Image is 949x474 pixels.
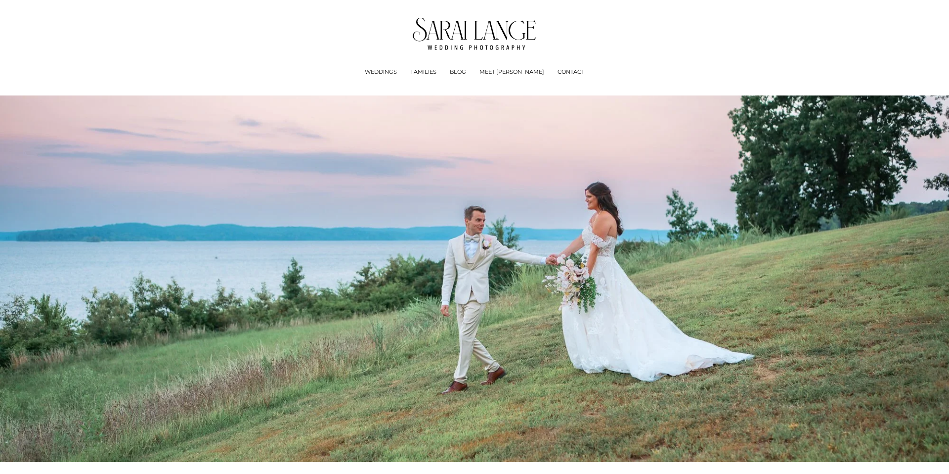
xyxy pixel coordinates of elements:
[413,18,537,50] img: Tennessee Wedding Photographer - Sarai Lange Photography
[479,67,544,77] a: MEET [PERSON_NAME]
[365,68,397,77] span: WEDDINGS
[410,67,436,77] a: FAMILIES
[450,67,466,77] a: BLOG
[558,67,584,77] a: CONTACT
[365,67,397,77] a: folder dropdown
